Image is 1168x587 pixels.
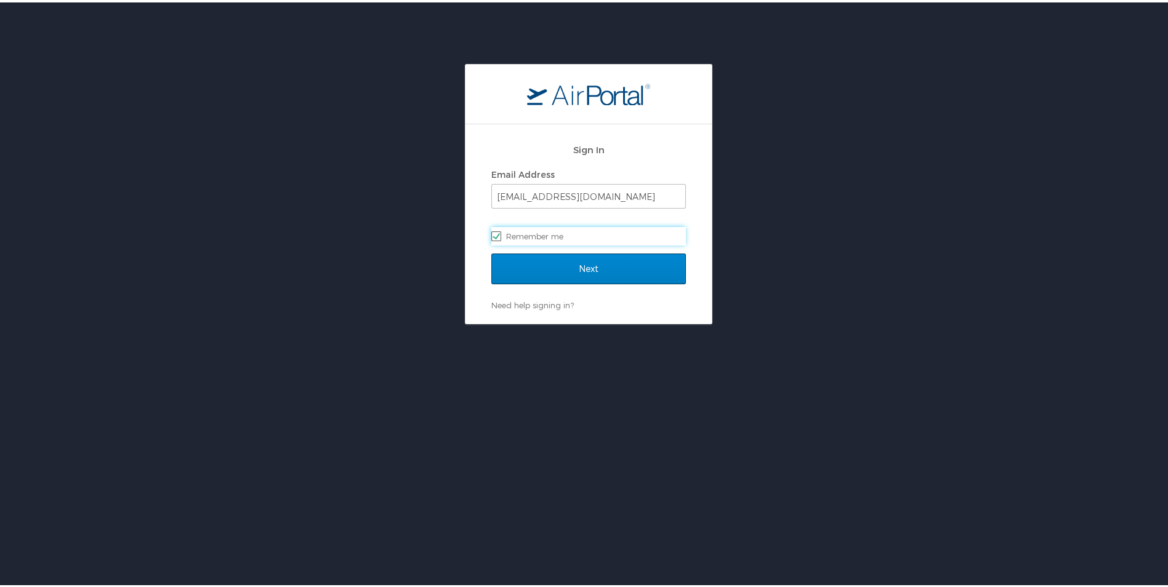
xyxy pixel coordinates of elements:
[491,167,555,177] label: Email Address
[491,251,686,282] input: Next
[527,81,650,103] img: logo
[491,298,574,308] a: Need help signing in?
[491,140,686,154] h2: Sign In
[491,225,686,243] label: Remember me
